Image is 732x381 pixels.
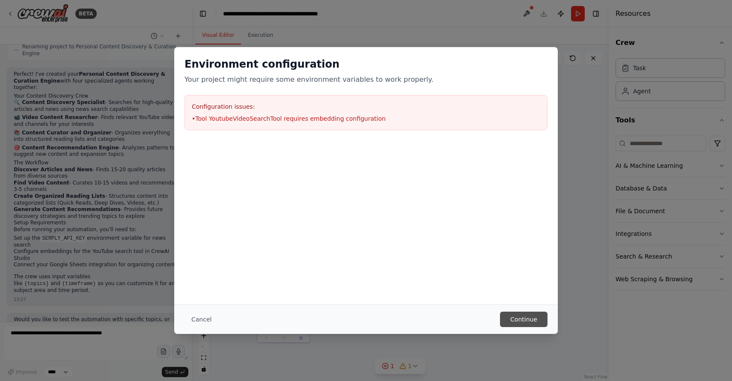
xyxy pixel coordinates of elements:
[192,102,540,111] h3: Configuration issues:
[500,312,548,327] button: Continue
[184,57,548,71] h2: Environment configuration
[184,74,548,85] p: Your project might require some environment variables to work properly.
[192,114,540,123] li: • Tool YoutubeVideoSearchTool requires embedding configuration
[184,312,218,327] button: Cancel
